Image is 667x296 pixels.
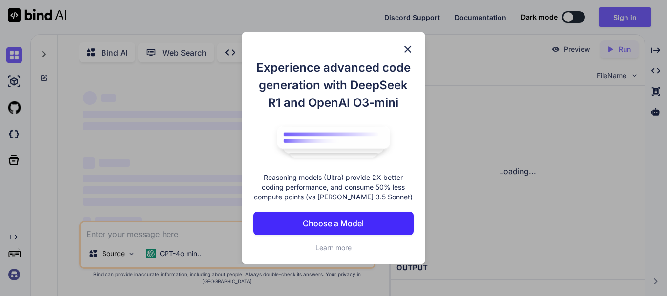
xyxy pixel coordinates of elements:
[270,121,397,163] img: bind logo
[253,59,414,112] h1: Experience advanced code generation with DeepSeek R1 and OpenAI O3-mini
[402,43,414,55] img: close
[253,212,414,235] button: Choose a Model
[253,173,414,202] p: Reasoning models (Ultra) provide 2X better coding performance, and consume 50% less compute point...
[303,217,364,229] p: Choose a Model
[315,243,352,252] span: Learn more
